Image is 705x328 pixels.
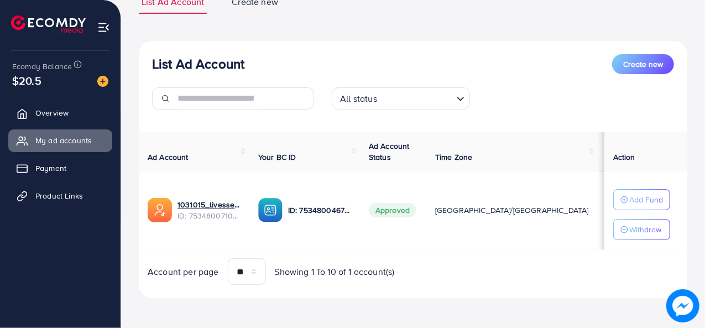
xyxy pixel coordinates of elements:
[338,91,379,107] span: All status
[35,107,69,118] span: Overview
[8,102,112,124] a: Overview
[177,199,241,210] a: 1031015_livessence testing_1754332532515
[148,198,172,222] img: ic-ads-acc.e4c84228.svg
[8,129,112,152] a: My ad accounts
[35,163,66,174] span: Payment
[332,87,470,110] div: Search for option
[11,15,86,33] img: logo
[629,193,663,206] p: Add Fund
[148,265,219,278] span: Account per page
[177,199,241,222] div: <span class='underline'>1031015_livessence testing_1754332532515</span></br>7534800710915915792
[666,289,699,322] img: image
[613,152,635,163] span: Action
[35,135,92,146] span: My ad accounts
[12,61,72,72] span: Ecomdy Balance
[152,56,244,72] h3: List Ad Account
[613,189,670,210] button: Add Fund
[612,54,674,74] button: Create new
[629,223,661,236] p: Withdraw
[435,152,472,163] span: Time Zone
[35,190,83,201] span: Product Links
[12,72,41,88] span: $20.5
[8,157,112,179] a: Payment
[380,88,452,107] input: Search for option
[148,152,189,163] span: Ad Account
[435,205,589,216] span: [GEOGRAPHIC_DATA]/[GEOGRAPHIC_DATA]
[369,203,416,217] span: Approved
[288,204,351,217] p: ID: 7534800467637944336
[97,76,108,87] img: image
[258,152,296,163] span: Your BC ID
[8,185,112,207] a: Product Links
[613,219,670,240] button: Withdraw
[177,210,241,221] span: ID: 7534800710915915792
[623,59,663,70] span: Create new
[258,198,283,222] img: ic-ba-acc.ded83a64.svg
[97,21,110,34] img: menu
[275,265,395,278] span: Showing 1 To 10 of 1 account(s)
[369,140,410,163] span: Ad Account Status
